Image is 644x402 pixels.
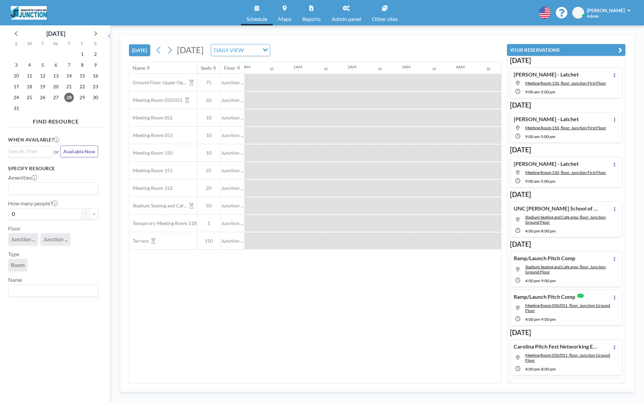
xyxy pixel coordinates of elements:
[8,276,22,283] label: Name
[514,343,598,350] h4: Carolina Pitch Fest Networking Event
[129,132,173,138] span: Meeting Room 053
[221,238,244,244] span: Junction ...
[12,71,21,81] span: Sunday, August 10, 2025
[224,65,236,71] div: Floor
[507,44,625,56] button: YOUR RESERVATIONS
[129,115,173,121] span: Meeting Room 052
[541,134,555,139] span: 5:00 PM
[525,89,539,94] span: 9:00 AM
[8,200,58,207] label: How many people?
[221,185,244,191] span: Junction ...
[221,115,244,121] span: Junction ...
[36,40,49,49] div: T
[510,146,622,154] h3: [DATE]
[8,183,98,194] div: Search for option
[60,146,98,157] button: Available Now
[540,228,541,233] span: -
[541,366,556,372] span: 8:00 PM
[541,278,556,283] span: 9:00 PM
[51,93,61,102] span: Wednesday, August 27, 2025
[525,215,606,225] span: Stadium Seating and Cafe area, floor: Junction Ground Floor
[541,228,556,233] span: 8:00 PM
[510,56,622,65] h3: [DATE]
[77,71,87,81] span: Friday, August 15, 2025
[541,317,556,322] span: 9:00 PM
[9,286,94,295] input: Search for option
[129,150,173,156] span: Meeting Room 150
[221,132,244,138] span: Junction ...
[54,148,59,155] span: or
[278,16,291,22] span: Maps
[75,40,89,49] div: F
[246,16,267,22] span: Schedule
[525,81,606,86] span: Meeting Room 150, floor: Junction First Floor
[64,82,74,91] span: Thursday, August 21, 2025
[38,71,47,81] span: Tuesday, August 12, 2025
[12,104,21,113] span: Sunday, August 31, 2025
[525,264,606,274] span: Stadium Seating and Cafe area, floor: Junction Ground Floor
[576,10,580,16] span: JL
[63,149,95,154] span: Available Now
[8,251,19,258] label: Type
[456,64,465,69] div: 4AM
[8,174,37,181] label: Amenities
[510,101,622,109] h3: [DATE]
[540,317,541,322] span: -
[514,382,559,388] h4: Carolina Pitch Fest
[525,170,606,175] span: Meeting Room 150, floor: Junction First Floor
[239,64,250,69] div: 12AM
[129,238,149,244] span: Terrace
[221,203,244,209] span: Junction ...
[201,65,212,71] div: Seats
[10,40,23,49] div: S
[129,203,187,209] span: Stadium Seating and Cafe area
[177,45,204,55] span: [DATE]
[51,82,61,91] span: Wednesday, August 20, 2025
[49,40,63,49] div: W
[302,16,321,22] span: Reports
[525,228,540,233] span: 4:00 PM
[221,150,244,156] span: Junction ...
[514,116,579,122] h4: [PERSON_NAME] - Latchet
[372,16,398,22] span: Other sites
[221,97,244,103] span: Junction ...
[25,93,34,102] span: Monday, August 25, 2025
[62,40,75,49] div: T
[11,6,47,20] img: organization-logo
[77,49,87,59] span: Friday, August 1, 2025
[221,220,244,226] span: Junction ...
[25,71,34,81] span: Monday, August 11, 2025
[348,64,356,69] div: 2AM
[197,80,220,86] span: 75
[221,167,244,174] span: Junction ...
[514,293,575,300] h4: Ramp/Launch Pitch Comp
[11,262,25,268] span: Room
[12,82,21,91] span: Sunday, August 17, 2025
[133,65,145,71] div: Name
[514,160,579,167] h4: [PERSON_NAME] - Latchet
[23,40,36,49] div: M
[11,236,35,243] span: Junction ...
[91,60,100,70] span: Saturday, August 9, 2025
[525,353,610,363] span: Meeting Room 050/051, floor: Junction Ground Floor
[525,366,540,372] span: 4:00 PM
[91,49,100,59] span: Saturday, August 2, 2025
[8,165,98,172] h3: Specify resource
[510,190,622,199] h3: [DATE]
[38,82,47,91] span: Tuesday, August 19, 2025
[129,80,187,86] span: Ground Floor Upper Open Area
[64,71,74,81] span: Thursday, August 14, 2025
[541,179,555,184] span: 5:00 PM
[514,255,575,262] h4: Ramp/Launch Pitch Comp
[539,134,541,139] span: -
[8,285,98,296] div: Search for option
[77,93,87,102] span: Friday, August 29, 2025
[587,14,599,19] span: Admin
[129,97,182,103] span: Meeting Room 050/051
[38,93,47,102] span: Tuesday, August 26, 2025
[293,64,302,69] div: 1AM
[510,240,622,248] h3: [DATE]
[402,64,410,69] div: 3AM
[91,71,100,81] span: Saturday, August 16, 2025
[539,179,541,184] span: -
